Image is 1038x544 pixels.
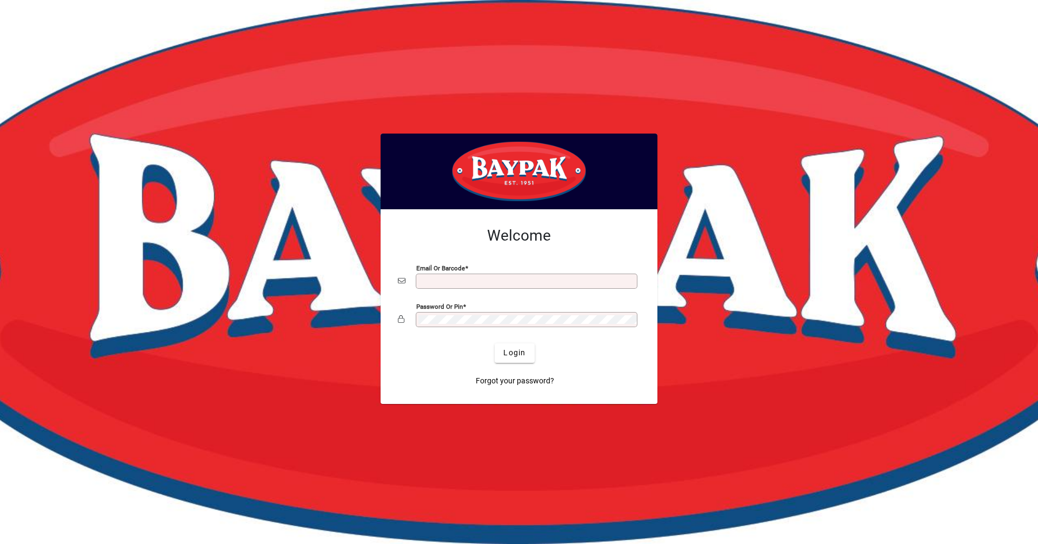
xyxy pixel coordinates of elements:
[416,264,465,271] mat-label: Email or Barcode
[495,343,534,363] button: Login
[471,371,558,391] a: Forgot your password?
[476,375,554,387] span: Forgot your password?
[416,302,463,310] mat-label: Password or Pin
[503,347,525,359] span: Login
[398,227,640,245] h2: Welcome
